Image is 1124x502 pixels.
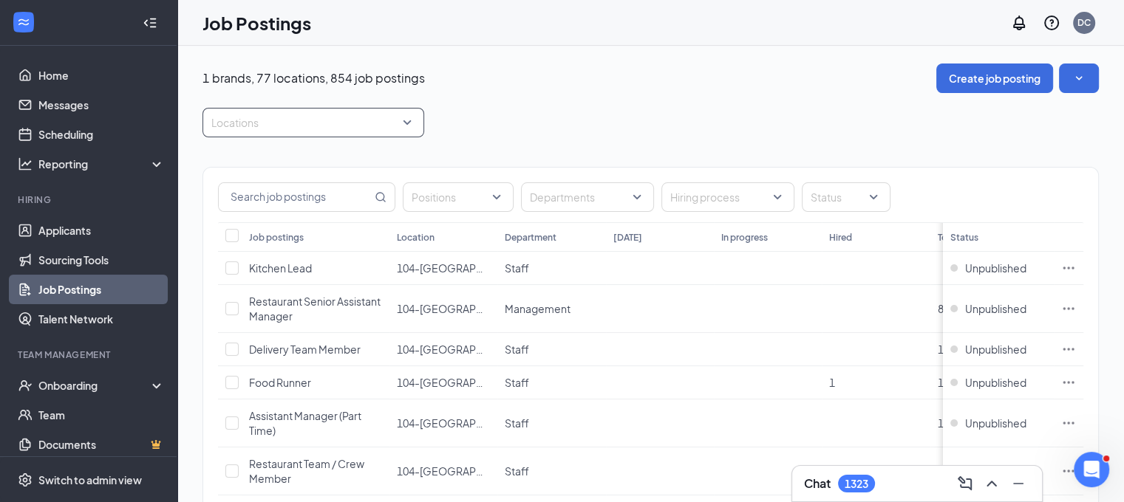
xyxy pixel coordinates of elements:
button: Minimize [1007,472,1030,495]
span: 104-[GEOGRAPHIC_DATA] [397,464,528,478]
svg: Minimize [1009,475,1027,492]
h1: Job Postings [202,10,311,35]
th: Total [930,222,1038,252]
td: Staff [497,399,605,447]
td: 104-Chinatown [389,366,497,399]
svg: Ellipses [1061,375,1076,390]
div: Onboarding [38,378,152,393]
td: Staff [497,252,605,285]
td: Staff [497,333,605,366]
span: Unpublished [965,301,1026,316]
span: Restaurant Team / Crew Member [249,457,364,485]
td: 104-Chinatown [389,252,497,285]
span: Management [505,302,570,315]
span: Food Runner [249,376,311,389]
svg: WorkstreamLogo [16,15,31,30]
span: Unpublished [965,416,1026,430]
td: 104-Chinatown [389,399,497,447]
span: Restaurant Senior Assistant Manager [249,295,381,323]
div: Reporting [38,157,166,171]
span: Staff [505,416,529,430]
a: Messages [38,90,165,120]
div: Switch to admin view [38,472,142,487]
svg: Analysis [18,157,33,171]
span: 104-[GEOGRAPHIC_DATA] [397,261,528,275]
div: Hiring [18,193,162,206]
span: Unpublished [965,375,1026,390]
div: DC [1077,16,1091,29]
div: 1323 [845,478,868,490]
span: Staff [505,464,529,478]
svg: ChevronUp [983,475,1001,492]
span: 1 [938,376,944,389]
td: Staff [497,366,605,399]
td: Staff [497,447,605,495]
span: Kitchen Lead [249,261,312,275]
svg: SmallChevronDown [1072,71,1086,86]
svg: Ellipses [1061,301,1076,316]
td: 104-Chinatown [389,285,497,333]
div: Team Management [18,348,162,361]
span: 1 [938,343,944,356]
button: SmallChevronDown [1059,63,1099,93]
input: Search job postings [219,183,372,211]
svg: Ellipses [1061,342,1076,357]
h3: Chat [804,475,831,492]
span: 104-[GEOGRAPHIC_DATA] [397,376,528,389]
span: Unpublished [965,261,1026,275]
p: 1 brands, 77 locations, 854 job postings [202,70,425,86]
span: 110 [938,416,956,430]
button: Create job posting [936,63,1053,93]
span: 104-[GEOGRAPHIC_DATA] [397,302,528,315]
td: 104-Chinatown [389,447,497,495]
div: Department [505,231,556,244]
svg: MagnifyingGlass [375,191,386,203]
button: ComposeMessage [953,472,977,495]
a: Job Postings [38,275,165,304]
svg: ComposeMessage [956,475,974,492]
th: In progress [714,222,822,252]
span: Staff [505,376,529,389]
span: Staff [505,343,529,356]
span: Unpublished [965,464,1026,478]
a: Talent Network [38,304,165,334]
span: Unpublished [965,342,1026,357]
a: Applicants [38,216,165,245]
svg: QuestionInfo [1043,14,1060,32]
button: ChevronUp [980,472,1004,495]
svg: Collapse [143,16,157,30]
span: 104-[GEOGRAPHIC_DATA] [397,416,528,430]
a: Home [38,61,165,90]
svg: Settings [18,472,33,487]
span: 1 [829,376,835,389]
th: Status [943,222,1054,252]
th: Hired [822,222,930,252]
span: 83 [938,302,950,315]
iframe: Intercom live chat [1074,452,1109,487]
span: 598 [938,464,956,478]
svg: Notifications [1010,14,1028,32]
svg: UserCheck [18,378,33,393]
svg: Ellipses [1061,464,1076,478]
a: Scheduling [38,120,165,149]
span: Delivery Team Member [249,343,361,356]
a: DocumentsCrown [38,430,165,459]
th: [DATE] [606,222,714,252]
span: Staff [505,261,529,275]
svg: Ellipses [1061,416,1076,430]
a: Team [38,400,165,430]
svg: Ellipses [1061,261,1076,275]
div: Location [397,231,435,244]
span: Assistant Manager (Part Time) [249,409,361,437]
div: Job postings [249,231,304,244]
span: 36 [829,464,841,478]
td: Management [497,285,605,333]
a: Sourcing Tools [38,245,165,275]
td: 104-Chinatown [389,333,497,366]
span: 104-[GEOGRAPHIC_DATA] [397,343,528,356]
